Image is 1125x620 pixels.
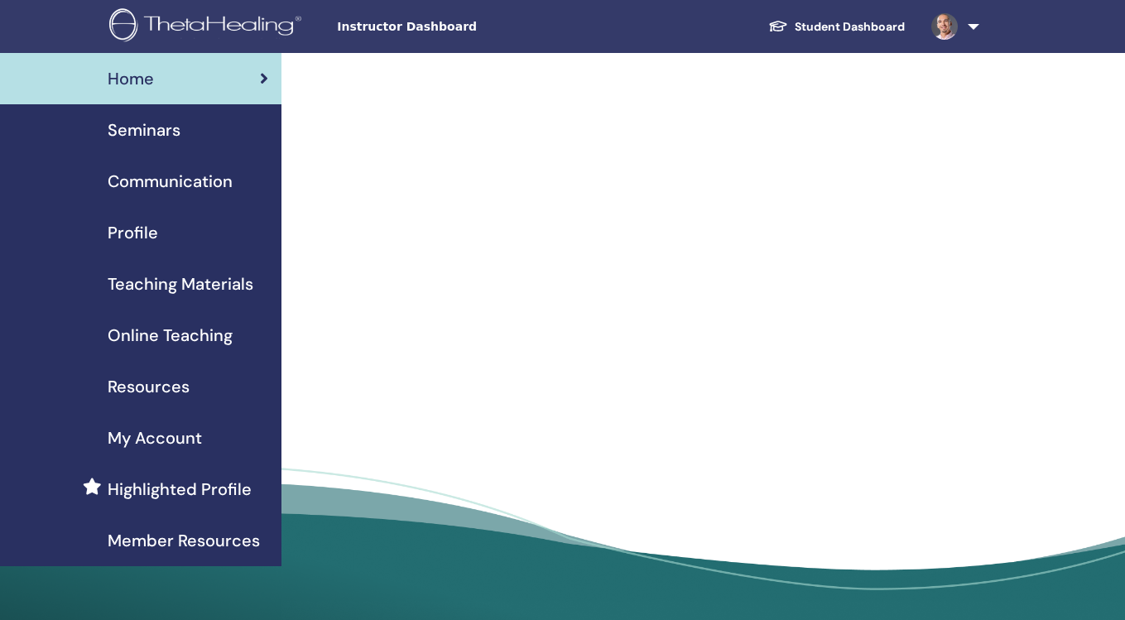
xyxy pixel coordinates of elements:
[337,18,585,36] span: Instructor Dashboard
[108,66,154,91] span: Home
[108,323,233,348] span: Online Teaching
[108,169,233,194] span: Communication
[108,220,158,245] span: Profile
[108,425,202,450] span: My Account
[108,477,252,502] span: Highlighted Profile
[108,118,180,142] span: Seminars
[108,374,190,399] span: Resources
[768,19,788,33] img: graduation-cap-white.svg
[108,272,253,296] span: Teaching Materials
[931,13,958,40] img: default.jpg
[755,12,918,42] a: Student Dashboard
[109,8,307,46] img: logo.png
[108,528,260,553] span: Member Resources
